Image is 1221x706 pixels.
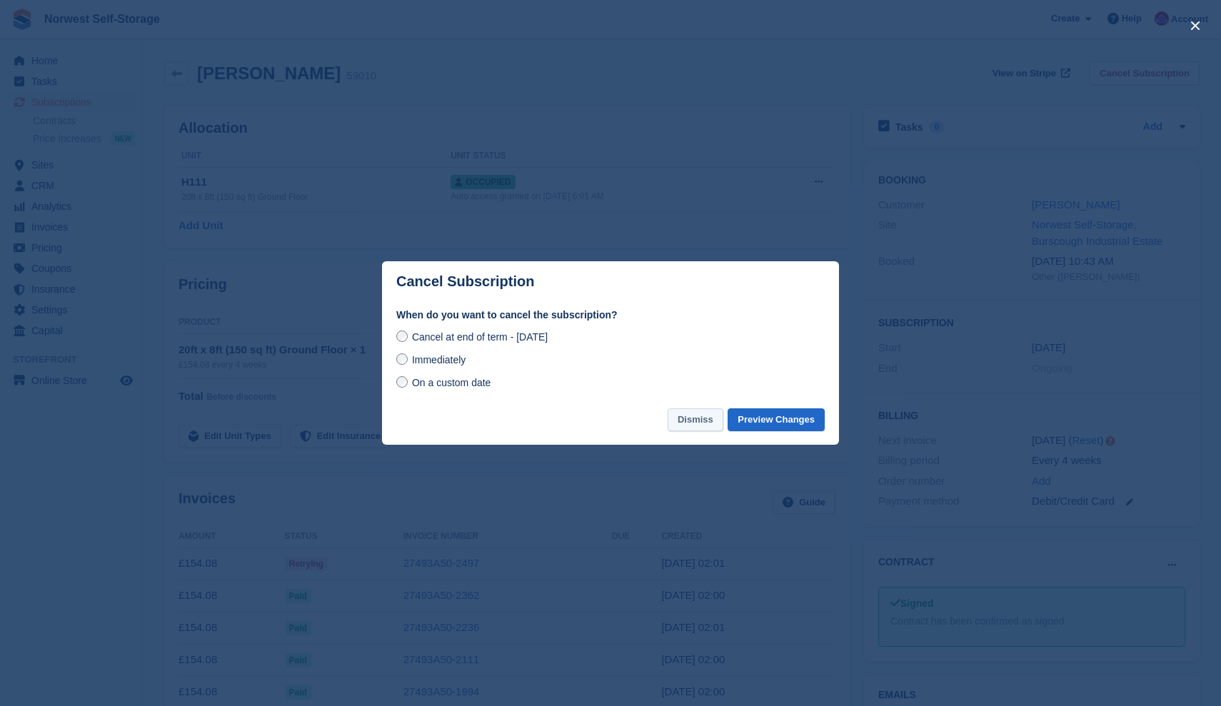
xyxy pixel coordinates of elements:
button: Dismiss [668,408,723,432]
button: Preview Changes [728,408,825,432]
span: Cancel at end of term - [DATE] [412,331,548,343]
input: Immediately [396,353,408,365]
input: On a custom date [396,376,408,388]
button: close [1184,14,1207,37]
span: On a custom date [412,377,491,388]
label: When do you want to cancel the subscription? [396,308,825,323]
span: Immediately [412,354,466,365]
p: Cancel Subscription [396,273,534,290]
input: Cancel at end of term - [DATE] [396,331,408,342]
